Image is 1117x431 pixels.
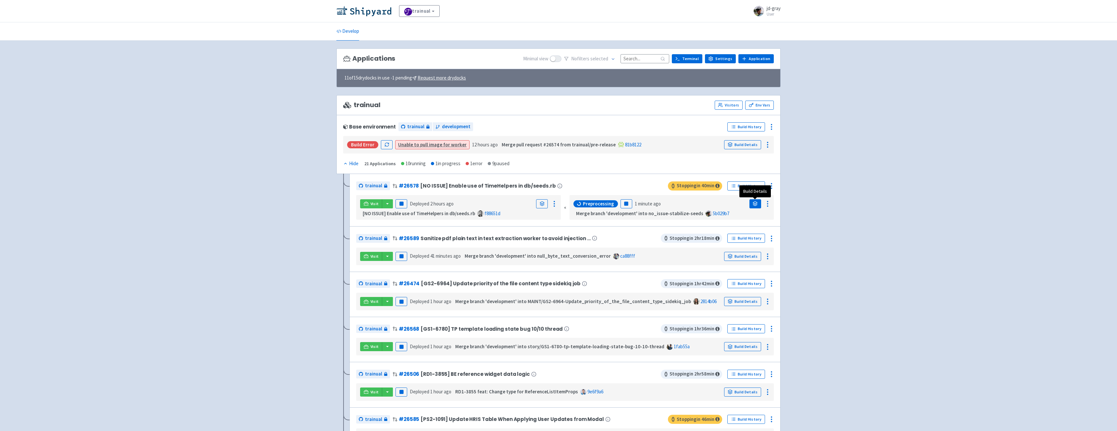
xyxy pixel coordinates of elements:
span: Visit [370,254,379,259]
a: f88651d [484,210,500,216]
a: trainual [399,5,440,17]
strong: Merge branch 'development' into story/GS1-6780-tp-template-loading-state-bug-10-10-thread [455,343,664,350]
time: 12 hours ago [472,142,498,148]
span: Preprocessing [583,201,614,207]
a: #26578 [399,182,419,189]
button: Pause [395,342,407,351]
time: 1 hour ago [430,298,451,304]
a: trainual [356,370,390,378]
span: Minimal view [523,55,548,63]
a: 81b8122 [625,142,641,148]
a: Settings [705,54,736,63]
span: Stopping in 40 min [668,181,722,191]
a: development [433,122,473,131]
button: Pause [621,199,632,208]
span: Visit [370,389,379,395]
div: Base environment [343,124,396,129]
button: Hide [343,160,359,167]
a: Build Details [724,388,761,397]
span: Stopping in 2 hr 18 min [661,234,722,243]
span: trainual [365,182,382,190]
small: User [767,12,781,16]
a: trainual [356,415,390,424]
a: Build Details [724,297,761,306]
a: trainual [356,234,390,243]
input: Search... [621,54,669,63]
a: Unable to pull image for worker [398,142,467,148]
a: 1fab55a [674,343,690,350]
a: trainual [356,325,390,333]
a: Visit [360,342,382,351]
div: 21 Applications [364,160,396,167]
div: Hide [343,160,358,167]
a: Visit [360,252,382,261]
strong: RD1-3855 feat: Change type for ReferenceListItemProps [455,388,578,395]
a: Build History [727,324,765,333]
div: 10 running [401,160,426,167]
span: Visit [370,201,379,206]
a: Build History [727,370,765,379]
time: 41 minutes ago [430,253,461,259]
a: trainual [356,279,390,288]
a: ca88fff [620,253,635,259]
span: development [442,123,471,130]
a: Build History [727,122,765,131]
span: Stopping in 1 hr 42 min [661,279,722,288]
a: trainual [356,181,390,190]
span: selected [590,55,608,62]
div: 9 paused [488,160,509,167]
span: Sanitize pdf plain text in text extraction worker to avoid injection … [420,236,591,241]
span: trainual [407,123,424,130]
div: 1 in progress [431,160,460,167]
span: [NO ISSUE] Enable use of TimeHelpers in db/seeds.rb [420,183,556,189]
button: Pause [395,388,407,397]
time: 1 minute ago [635,201,661,207]
button: Pause [395,252,407,261]
a: Build Details [724,342,761,351]
a: Visitors [715,101,743,110]
span: [GS1-6780] TP template loading state bug 10/10 thread [420,326,563,332]
span: Stopping in 46 min [668,415,722,424]
strong: Merge pull request #26574 from trainual/pre-release [502,142,616,148]
a: Develop [336,22,359,41]
span: Visit [370,299,379,304]
a: Build History [727,181,765,191]
a: #26506 [399,371,419,377]
span: Deployed [410,343,451,350]
u: Request more drydocks [418,75,466,81]
span: trainual [365,416,382,423]
strong: Merge branch 'development' into null_byte_text_conversion_error [465,253,611,259]
span: trainual [365,370,382,378]
span: Deployed [410,298,451,304]
div: « [564,195,566,220]
a: jd-gray User [750,6,781,16]
a: Env Vars [745,101,774,110]
a: #26568 [399,326,419,332]
span: trainual [343,101,381,109]
span: Stopping in 2 hr 58 min [661,370,722,379]
a: 9e6f9a6 [587,388,603,395]
strong: Merge branch 'development' into no_issue-stabilize-seeds [576,210,703,216]
strong: Merge branch 'development' into MAINT/GS2-6964-Update_priority_of_the_file_content_type_sidekiq_job [455,298,691,304]
span: trainual [365,235,382,242]
span: trainual [365,280,382,288]
span: Visit [370,344,379,349]
a: #26585 [399,416,419,423]
span: Deployed [410,253,461,259]
a: Build History [727,279,765,288]
a: trainual [398,122,432,131]
a: Visit [360,199,382,208]
a: 2814b06 [700,298,717,304]
button: Pause [395,297,407,306]
a: Terminal [672,54,702,63]
a: Build History [727,415,765,424]
a: Visit [360,297,382,306]
span: jd-gray [767,5,781,11]
img: Shipyard logo [336,6,391,16]
span: Deployed [410,388,451,395]
span: 11 of 15 drydocks in use - 1 pending [345,74,466,82]
a: 5b029b7 [713,210,729,216]
div: 1 error [466,160,483,167]
span: Deployed [410,201,454,207]
a: Application [738,54,774,63]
